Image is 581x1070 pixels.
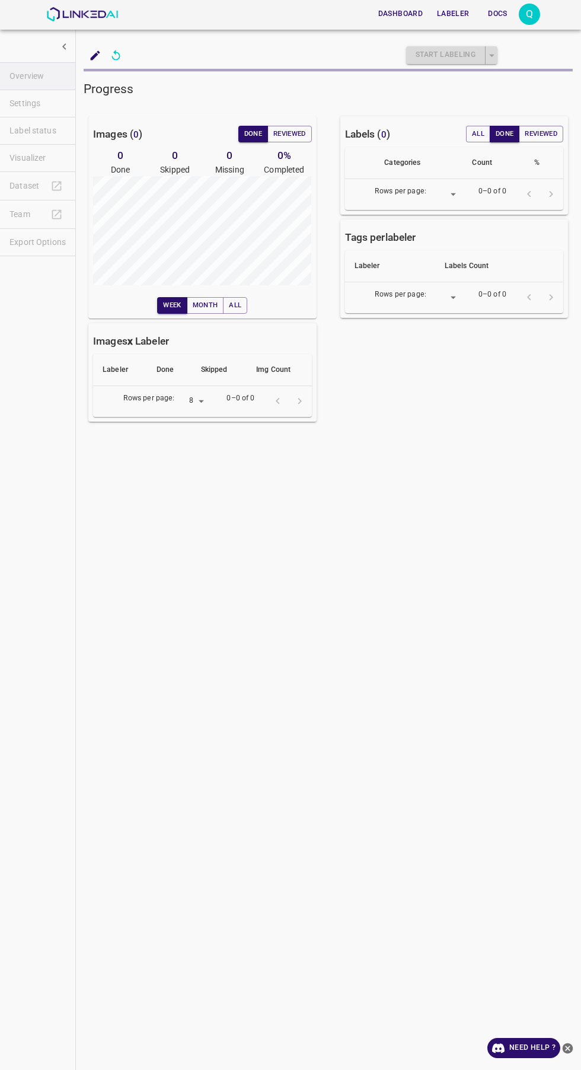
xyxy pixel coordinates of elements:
h5: Progress [84,81,573,97]
button: Week [157,297,187,314]
th: Img Count [247,354,312,386]
button: Docs [478,4,516,24]
h6: Labels ( ) [345,126,390,142]
img: LinkedAI [46,7,118,21]
div: 8 [179,393,207,409]
h6: 0 [148,147,202,164]
th: Labeler [345,250,435,282]
p: Skipped [148,164,202,176]
button: Open settings [519,4,540,25]
th: Categories [375,147,462,179]
div: ​ [431,186,459,202]
a: Dashboard [371,2,430,26]
button: add to shopping cart [84,44,106,66]
button: Done [490,126,519,142]
button: Reviewed [267,126,312,142]
h6: Images ( ) [93,126,142,142]
p: Rows per page: [123,393,175,404]
div: Q [519,4,540,25]
th: Labeler [93,354,147,386]
h6: 0 [202,147,257,164]
p: Rows per page: [375,186,426,197]
h6: 0 [93,147,148,164]
p: Completed [257,164,311,176]
th: Done [147,354,191,386]
div: ​ [431,289,459,305]
span: 0 [133,129,139,140]
span: 0 [381,129,387,140]
button: show more [53,36,75,58]
button: Done [238,126,268,142]
h6: 0 % [257,147,311,164]
button: Reviewed [519,126,563,142]
p: 0–0 of 0 [478,289,506,300]
h6: Tags per labeler [345,229,416,246]
button: close-help [560,1038,575,1058]
div: split button [406,46,497,64]
th: % [525,147,563,179]
button: Month [187,297,224,314]
a: Need Help ? [487,1038,560,1058]
button: Labeler [432,4,474,24]
th: Skipped [191,354,247,386]
th: Count [462,147,524,179]
p: 0–0 of 0 [478,186,506,197]
button: Dashboard [373,4,427,24]
b: x [127,335,133,347]
h6: Images Labeler [93,333,169,349]
button: All [223,297,247,314]
a: Labeler [430,2,476,26]
p: 0–0 of 0 [226,393,254,404]
p: Rows per page: [375,289,426,300]
a: Docs [476,2,519,26]
th: Labels Count [435,250,563,282]
button: All [466,126,490,142]
p: Missing [202,164,257,176]
p: Done [93,164,148,176]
